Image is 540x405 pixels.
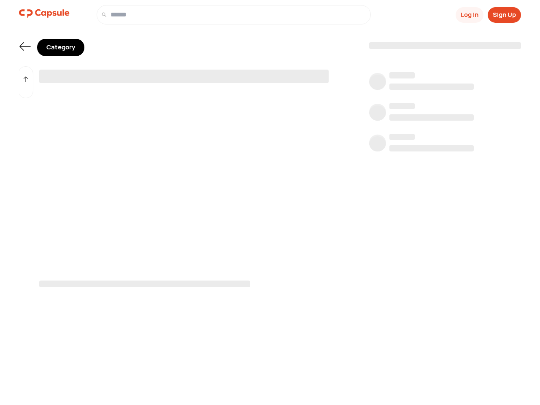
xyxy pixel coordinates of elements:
span: ‌ [389,103,415,109]
span: ‌ [369,42,521,49]
span: ‌ [389,72,415,78]
span: ‌ [369,136,386,153]
button: Log In [456,7,483,23]
span: ‌ [369,105,386,122]
a: logo [19,5,70,24]
span: ‌ [389,134,415,140]
span: ‌ [389,84,474,90]
span: ‌ [369,75,386,92]
span: ‌ [39,281,250,287]
span: ‌ [389,114,474,121]
span: ‌ [389,145,474,151]
img: logo [19,5,70,22]
span: ‌ [39,70,329,83]
button: Sign Up [488,7,521,23]
div: Category [37,39,84,56]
